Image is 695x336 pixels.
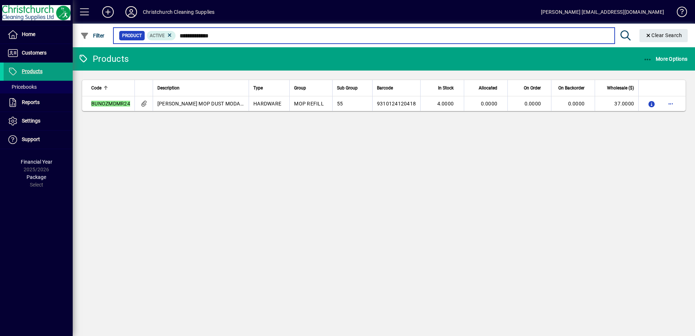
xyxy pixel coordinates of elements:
div: On Backorder [556,84,591,92]
span: [PERSON_NAME] MOP DUST MODACRYLIC 24" 60CM ORANGE REFILL [157,101,322,107]
span: 55 [337,101,343,107]
span: Sub Group [337,84,358,92]
span: Wholesale ($) [607,84,634,92]
span: Financial Year [21,159,52,165]
span: Code [91,84,101,92]
span: In Stock [438,84,454,92]
span: Description [157,84,180,92]
span: Group [294,84,306,92]
a: Support [4,131,73,149]
div: In Stock [425,84,460,92]
div: Allocated [469,84,504,92]
div: On Order [512,84,547,92]
a: Settings [4,112,73,130]
span: Pricebooks [7,84,37,90]
em: BUNOZMDMR24 [91,101,130,107]
span: Barcode [377,84,393,92]
span: Filter [80,33,105,39]
span: Clear Search [645,32,682,38]
span: On Order [524,84,541,92]
div: Description [157,84,244,92]
span: More Options [643,56,688,62]
div: Type [253,84,285,92]
span: 4.0000 [437,101,454,107]
a: Customers [4,44,73,62]
span: Product [122,32,142,39]
a: Knowledge Base [671,1,686,25]
div: [PERSON_NAME] [EMAIL_ADDRESS][DOMAIN_NAME] [541,6,664,18]
span: Customers [22,50,47,56]
div: Christchurch Cleaning Supplies [143,6,214,18]
span: On Backorder [558,84,584,92]
span: MOP REFILL [294,101,324,107]
button: Add [96,5,120,19]
div: Barcode [377,84,416,92]
a: Home [4,25,73,44]
span: 0.0000 [568,101,585,107]
span: Home [22,31,35,37]
button: More Options [642,52,690,65]
button: Profile [120,5,143,19]
button: Clear [639,29,688,42]
span: Allocated [479,84,497,92]
a: Reports [4,93,73,112]
span: 0.0000 [481,101,498,107]
span: Products [22,68,43,74]
span: Type [253,84,263,92]
span: Reports [22,99,40,105]
span: 9310124120418 [377,101,416,107]
div: Products [78,53,129,65]
mat-chip: Activation Status: Active [147,31,176,40]
button: More options [665,98,676,109]
span: Package [27,174,46,180]
span: Support [22,136,40,142]
span: HARDWARE [253,101,281,107]
span: 0.0000 [525,101,541,107]
button: Filter [79,29,107,42]
span: Settings [22,118,40,124]
td: 37.0000 [595,96,638,111]
div: Group [294,84,328,92]
div: Sub Group [337,84,368,92]
a: Pricebooks [4,81,73,93]
div: Code [91,84,130,92]
span: Active [150,33,165,38]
